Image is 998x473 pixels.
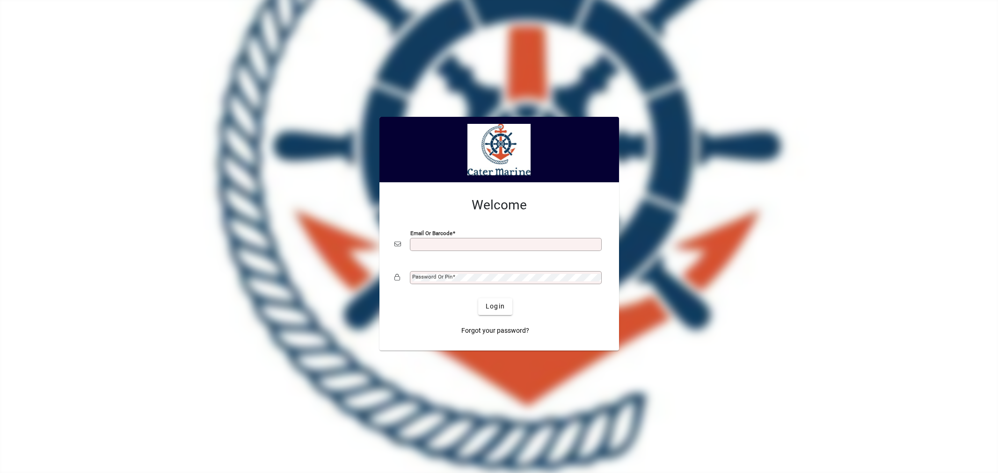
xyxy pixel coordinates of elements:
[478,298,512,315] button: Login
[394,197,604,213] h2: Welcome
[461,326,529,336] span: Forgot your password?
[486,301,505,311] span: Login
[458,322,533,339] a: Forgot your password?
[412,273,452,280] mat-label: Password or Pin
[410,229,452,236] mat-label: Email or Barcode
